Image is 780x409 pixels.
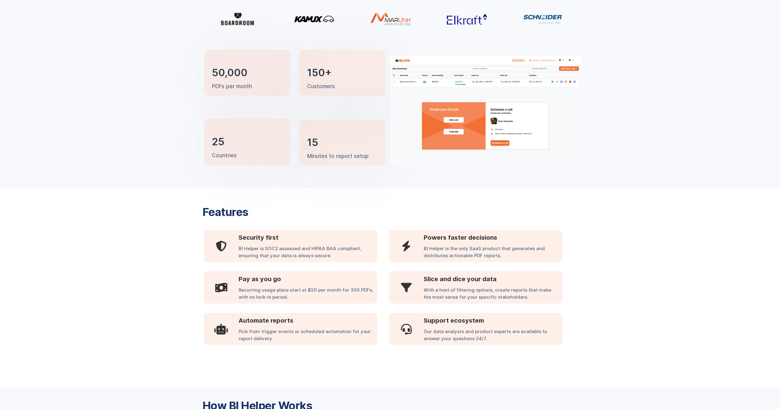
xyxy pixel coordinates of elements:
[307,68,332,77] h3: 150+
[204,230,239,262] div: 
[204,271,239,304] div: 
[424,316,562,325] h3: Support ecosystem
[212,83,252,90] p: PDFs per month
[389,230,424,262] div: 
[239,316,377,325] h3: Automate reports
[239,274,377,284] h3: Pay as you go
[204,313,239,345] div: 
[307,138,318,147] h3: 15
[424,274,562,284] h3: Slice and dice your data
[239,233,377,242] h3: Security first
[424,233,562,242] h3: Powers faster decisions
[212,152,237,159] p: Countries
[424,328,562,345] div: Our data analysts and product experts are available to answer your questions 24/7.
[239,328,377,345] div: Pick from trigger events or scheduled automation for your report delivery.
[212,68,247,77] h3: 50,000
[307,83,335,90] p: Customers
[203,206,356,218] h3: Features
[212,137,224,147] h3: 25
[389,313,424,345] div: 
[307,153,369,160] p: Minutes to report setup
[239,287,377,304] div: Recurring usage plans start at $50 per month for 300 PDFs, with no lock-in period.
[389,271,424,304] div: 
[239,245,377,262] div: BI Helper is SOC2 assessed and HIPAA BAA compliant, ensuring that your data is always secure.
[424,245,562,262] div: BI Helper is the only SaaS product that generates and distributes actionable PDF reports.
[424,287,562,304] div: With a host of filtering options, create reports that make the most sense for your specific stake...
